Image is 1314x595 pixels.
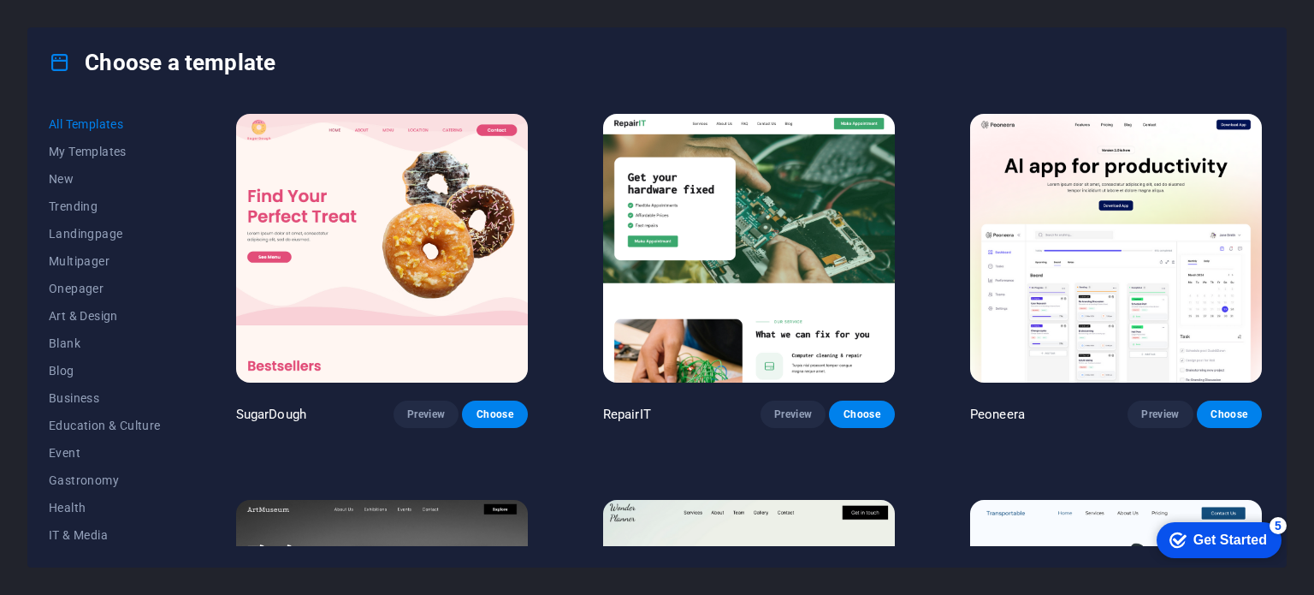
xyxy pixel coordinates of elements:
img: Peoneera [970,114,1262,383]
img: RepairIT [603,114,895,383]
button: All Templates [49,110,161,138]
span: Event [49,446,161,460]
button: Blog [49,357,161,384]
span: IT & Media [49,528,161,542]
button: IT & Media [49,521,161,549]
span: Blog [49,364,161,378]
span: Business [49,391,161,405]
button: Health [49,494,161,521]
span: All Templates [49,117,161,131]
span: Multipager [49,254,161,268]
p: RepairIT [603,406,651,423]
button: Gastronomy [49,467,161,494]
button: Landingpage [49,220,161,247]
span: Preview [1141,408,1179,421]
span: Onepager [49,282,161,295]
span: Landingpage [49,227,161,241]
button: New [49,165,161,193]
button: Onepager [49,275,161,302]
div: Get Started 5 items remaining, 0% complete [14,9,139,45]
button: Blank [49,330,161,357]
p: Peoneera [970,406,1025,423]
span: My Templates [49,145,161,158]
img: SugarDough [236,114,528,383]
span: Education & Culture [49,419,161,432]
button: Preview [761,401,826,428]
button: My Templates [49,138,161,165]
span: Choose [1210,408,1248,421]
button: Trending [49,193,161,220]
button: Preview [394,401,459,428]
span: Preview [774,408,812,421]
button: Choose [829,401,894,428]
button: Choose [462,401,527,428]
span: Art & Design [49,309,161,323]
span: Choose [843,408,880,421]
button: Multipager [49,247,161,275]
span: Trending [49,199,161,213]
span: Gastronomy [49,473,161,487]
span: Choose [476,408,513,421]
button: Preview [1128,401,1193,428]
button: Education & Culture [49,412,161,439]
div: 5 [127,3,144,21]
div: Get Started [50,19,124,34]
button: Art & Design [49,302,161,330]
span: Blank [49,336,161,350]
span: Preview [407,408,445,421]
h4: Choose a template [49,49,275,76]
span: New [49,172,161,186]
button: Choose [1197,401,1262,428]
span: Health [49,501,161,515]
button: Business [49,384,161,412]
button: Event [49,439,161,467]
p: SugarDough [236,406,306,423]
